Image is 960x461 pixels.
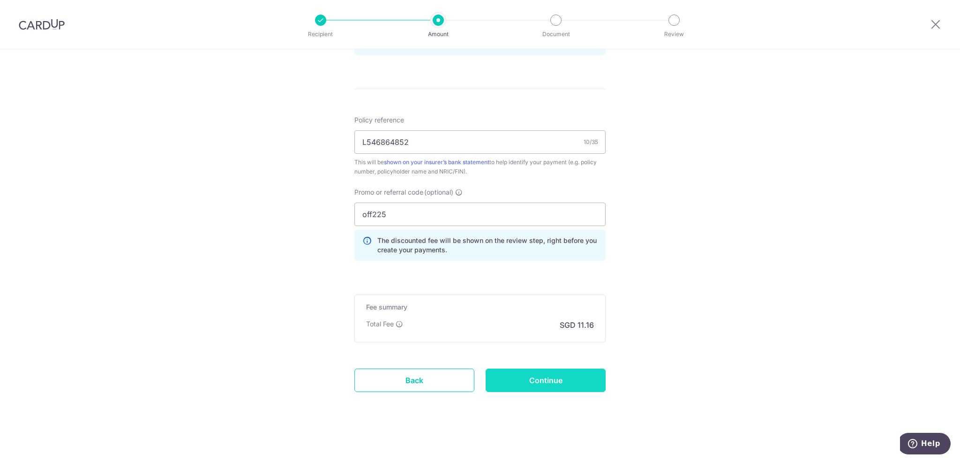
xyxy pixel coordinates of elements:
[19,19,65,30] img: CardUp
[486,369,606,392] input: Continue
[404,30,473,39] p: Amount
[584,137,598,147] div: 10/35
[286,30,355,39] p: Recipient
[384,159,489,166] a: shown on your insurer’s bank statement
[354,369,474,392] a: Back
[521,30,591,39] p: Document
[639,30,709,39] p: Review
[354,188,423,197] span: Promo or referral code
[377,236,598,255] p: The discounted fee will be shown on the review step, right before you create your payments.
[900,433,951,456] iframe: Opens a widget where you can find more information
[560,319,594,331] p: SGD 11.16
[354,115,404,125] label: Policy reference
[424,188,453,197] span: (optional)
[366,302,594,312] h5: Fee summary
[366,319,394,329] p: Total Fee
[354,158,606,176] div: This will be to help identify your payment (e.g. policy number, policyholder name and NRIC/FIN).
